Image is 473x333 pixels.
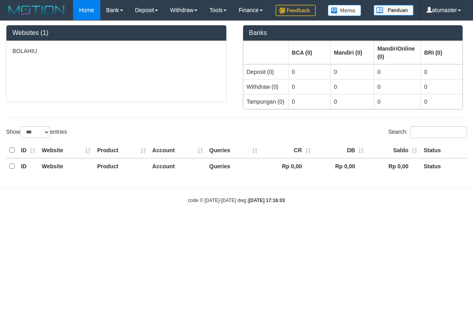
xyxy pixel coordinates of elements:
[18,143,39,158] th: ID
[367,158,420,174] th: Rp 0,00
[410,126,467,138] input: Search:
[149,158,206,174] th: Account
[421,79,463,94] td: 0
[261,158,314,174] th: Rp 0,00
[94,143,149,158] th: Product
[206,143,261,158] th: Queries
[331,79,374,94] td: 0
[261,143,314,158] th: CR
[420,143,467,158] th: Status
[420,158,467,174] th: Status
[288,41,331,64] th: Group: activate to sort column ascending
[421,41,463,64] th: Group: activate to sort column ascending
[249,198,285,203] strong: [DATE] 17:16:03
[39,158,94,174] th: Website
[288,94,331,109] td: 0
[331,94,374,109] td: 0
[367,143,420,158] th: Saldo
[12,29,220,37] h3: Websites (1)
[249,29,457,37] h3: Banks
[421,94,463,109] td: 0
[188,198,285,203] small: code © [DATE]-[DATE] dwg |
[374,79,421,94] td: 0
[39,143,94,158] th: Website
[243,79,288,94] td: Withdraw (0)
[20,126,50,138] select: Showentries
[243,41,288,64] th: Group: activate to sort column ascending
[288,64,331,80] td: 0
[421,64,463,80] td: 0
[12,47,220,55] p: BOLAHIU
[328,5,361,16] img: Button%20Memo.svg
[94,158,149,174] th: Product
[288,79,331,94] td: 0
[331,41,374,64] th: Group: activate to sort column ascending
[243,64,288,80] td: Deposit (0)
[374,64,421,80] td: 0
[374,5,414,16] img: panduan.png
[314,143,367,158] th: DB
[6,126,67,138] label: Show entries
[276,5,316,16] img: Feedback.jpg
[314,158,367,174] th: Rp 0,00
[243,94,288,109] td: Tampungan (0)
[374,94,421,109] td: 0
[18,158,39,174] th: ID
[149,143,206,158] th: Account
[6,4,67,16] img: MOTION_logo.png
[331,64,374,80] td: 0
[388,126,467,138] label: Search:
[374,41,421,64] th: Group: activate to sort column ascending
[206,158,261,174] th: Queries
